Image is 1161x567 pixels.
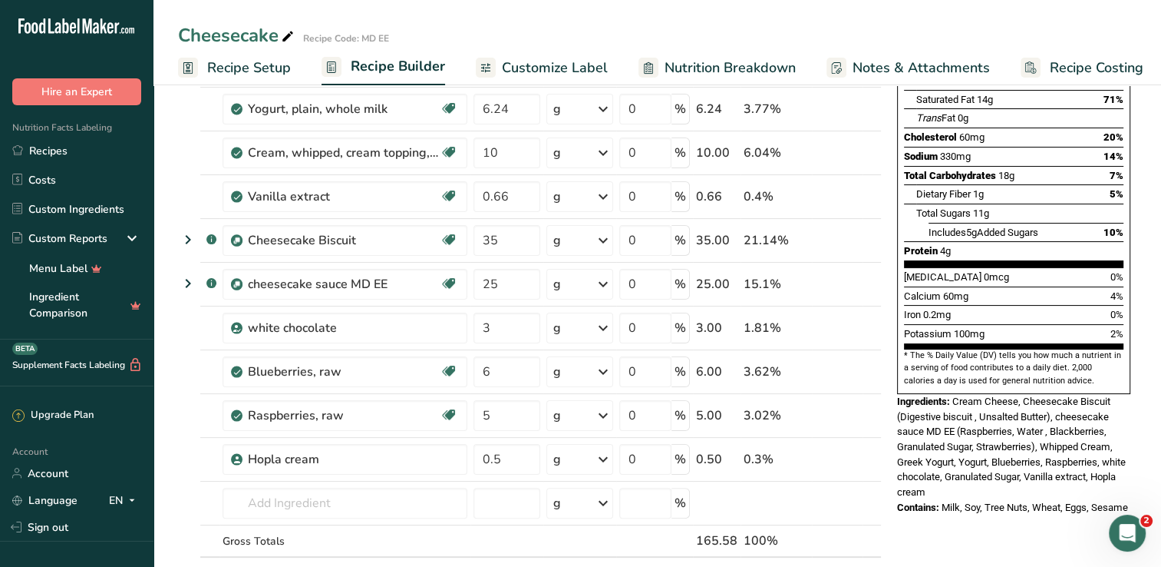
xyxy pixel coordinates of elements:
div: g [553,144,561,162]
span: Fat [916,112,955,124]
div: 6.00 [696,363,737,381]
div: g [553,187,561,206]
span: Calcium [904,290,941,302]
div: Vanilla extract [248,187,440,206]
a: Recipe Costing [1021,51,1143,85]
span: 71% [1103,94,1123,105]
div: Cheesecake [178,22,297,49]
div: Blueberries, raw [248,363,440,381]
span: Customize Label [502,58,608,78]
span: 2 [1140,515,1153,527]
div: Cheesecake Biscuit [248,231,440,250]
span: 0% [1110,271,1123,283]
span: 0mcg [984,271,1009,283]
span: 10% [1103,227,1123,238]
span: Nutrition Breakdown [665,58,796,78]
div: cheesecake sauce MD EE [248,275,440,293]
div: white chocolate [248,319,440,337]
span: 5% [1110,188,1123,200]
div: 3.62% [744,363,809,381]
div: g [553,275,561,293]
span: [MEDICAL_DATA] [904,271,981,283]
img: Sub Recipe [231,279,242,290]
div: g [553,494,561,512]
span: Includes Added Sugars [928,227,1038,238]
div: 3.77% [744,100,809,118]
div: 0.3% [744,450,809,469]
span: Notes & Attachments [853,58,990,78]
div: 21.14% [744,231,809,250]
div: 10.00 [696,144,737,162]
span: 330mg [940,151,971,162]
a: Customize Label [476,51,608,85]
div: Hopla cream [248,450,440,469]
div: 6.24 [696,100,737,118]
span: Milk, Soy, Tree Nuts, Wheat, Eggs, Sesame [942,502,1128,513]
div: 3.00 [696,319,737,337]
span: 100mg [954,328,985,340]
div: BETA [12,343,38,355]
div: g [553,231,561,250]
span: Cream Cheese, Cheesecake Biscuit (Digestive biscuit , Unsalted Butter), cheesecake sauce MD EE (R... [897,396,1126,498]
div: 5.00 [696,406,737,425]
span: 20% [1103,131,1123,143]
div: 15.1% [744,275,809,293]
span: Ingredients: [897,396,950,407]
span: Sodium [904,151,938,162]
span: 18g [998,170,1014,181]
a: Notes & Attachments [826,51,990,85]
button: Hire an Expert [12,78,141,105]
div: 3.02% [744,406,809,425]
span: Dietary Fiber [916,188,971,200]
div: Recipe Code: MD EE [303,31,389,45]
i: Trans [916,112,942,124]
span: 1g [973,188,984,200]
div: 100% [744,532,809,550]
a: Recipe Setup [178,51,291,85]
span: Contains: [897,502,939,513]
div: Gross Totals [223,533,467,549]
span: Cholesterol [904,131,957,143]
div: 0.4% [744,187,809,206]
span: 4g [940,245,951,257]
span: 0g [958,112,968,124]
div: EN [109,491,141,509]
span: 5g [966,227,977,238]
div: Upgrade Plan [12,408,94,423]
span: 0% [1110,309,1123,320]
div: Raspberries, raw [248,406,440,425]
div: g [553,319,561,337]
section: * The % Daily Value (DV) tells you how much a nutrient in a serving of food contributes to a dail... [904,350,1123,387]
div: 165.58 [696,532,737,550]
div: 35.00 [696,231,737,250]
span: Potassium [904,328,952,340]
span: Recipe Setup [207,58,291,78]
div: 6.04% [744,144,809,162]
span: 2% [1110,328,1123,340]
div: 1.81% [744,319,809,337]
span: 14g [977,94,993,105]
div: Yogurt, plain, whole milk [248,100,440,118]
div: g [553,450,561,469]
div: Cream, whipped, cream topping, pressurized [248,144,440,162]
span: 60mg [943,290,968,302]
span: Total Sugars [916,207,971,219]
div: 0.50 [696,450,737,469]
input: Add Ingredient [223,488,467,519]
div: g [553,363,561,381]
span: 60mg [959,131,985,143]
span: Total Carbohydrates [904,170,996,181]
span: Saturated Fat [916,94,975,105]
img: Sub Recipe [231,235,242,247]
div: g [553,406,561,425]
div: 25.00 [696,275,737,293]
span: 0.2mg [923,309,951,320]
div: Custom Reports [12,230,107,247]
a: Recipe Builder [322,49,445,86]
span: Iron [904,309,921,320]
span: 4% [1110,290,1123,302]
span: Recipe Costing [1050,58,1143,78]
a: Language [12,487,78,514]
span: 7% [1110,170,1123,181]
div: 0.66 [696,187,737,206]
